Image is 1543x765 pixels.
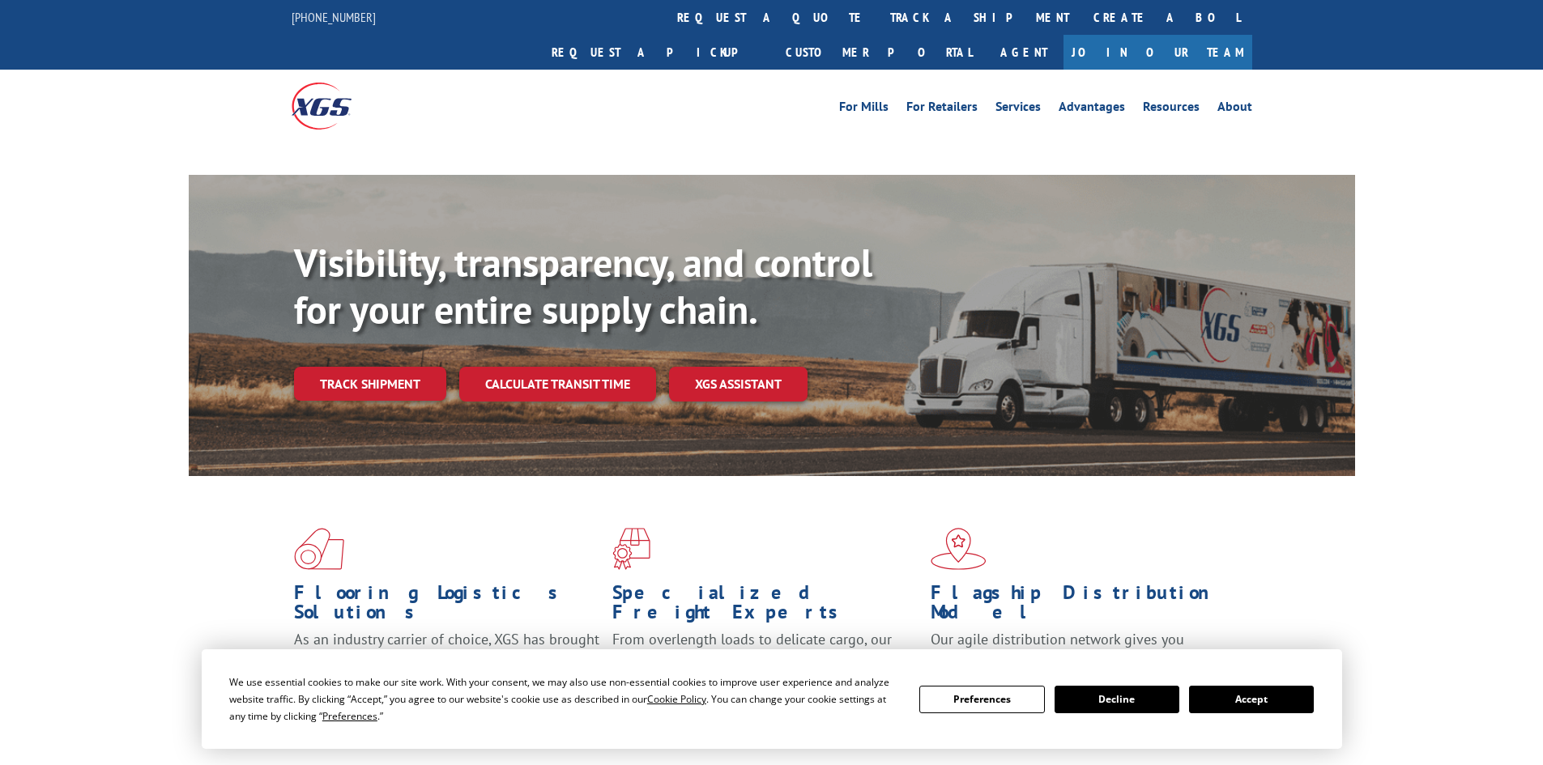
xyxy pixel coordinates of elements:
p: From overlength loads to delicate cargo, our experienced staff knows the best way to move your fr... [612,630,919,702]
a: About [1217,100,1252,118]
img: xgs-icon-total-supply-chain-intelligence-red [294,528,344,570]
span: Preferences [322,709,377,723]
a: [PHONE_NUMBER] [292,9,376,25]
a: Services [995,100,1041,118]
a: Resources [1143,100,1200,118]
a: Customer Portal [774,35,984,70]
a: Join Our Team [1063,35,1252,70]
a: For Retailers [906,100,978,118]
a: For Mills [839,100,889,118]
span: Our agile distribution network gives you nationwide inventory management on demand. [931,630,1229,668]
a: Request a pickup [539,35,774,70]
h1: Flagship Distribution Model [931,583,1237,630]
span: As an industry carrier of choice, XGS has brought innovation and dedication to flooring logistics... [294,630,599,687]
h1: Specialized Freight Experts [612,583,919,630]
span: Cookie Policy [647,692,706,706]
div: Cookie Consent Prompt [202,649,1342,749]
img: xgs-icon-flagship-distribution-model-red [931,528,987,570]
a: Track shipment [294,367,446,401]
a: Calculate transit time [459,367,656,402]
a: Advantages [1059,100,1125,118]
button: Accept [1189,686,1314,713]
a: XGS ASSISTANT [669,367,808,402]
a: Agent [984,35,1063,70]
img: xgs-icon-focused-on-flooring-red [612,528,650,570]
button: Decline [1055,686,1179,713]
button: Preferences [919,686,1044,713]
h1: Flooring Logistics Solutions [294,583,600,630]
b: Visibility, transparency, and control for your entire supply chain. [294,237,872,334]
div: We use essential cookies to make our site work. With your consent, we may also use non-essential ... [229,674,900,725]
